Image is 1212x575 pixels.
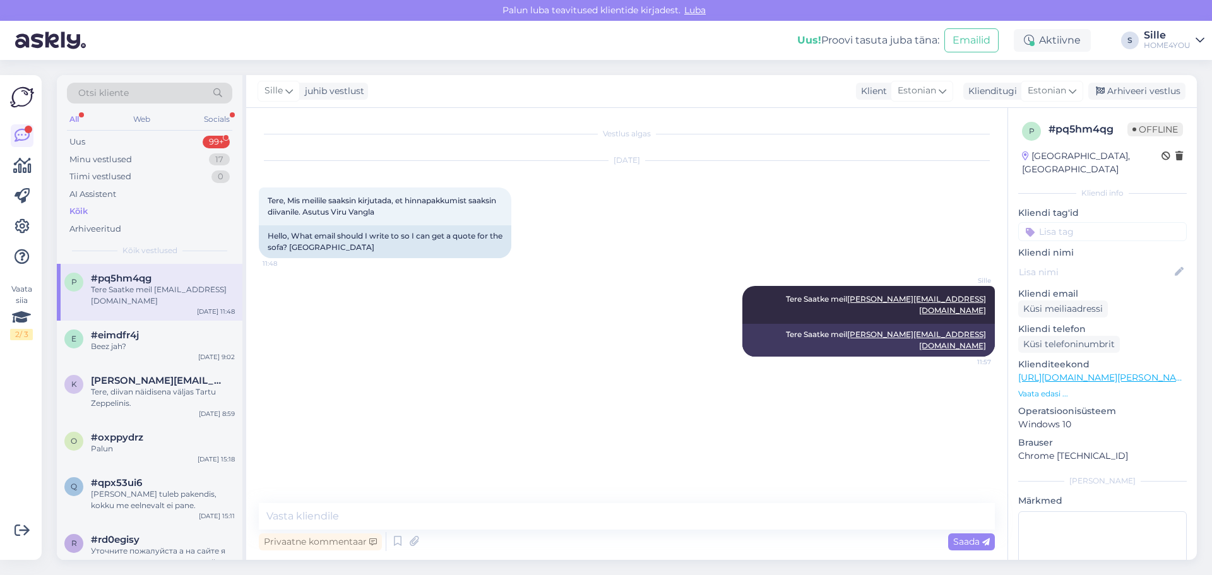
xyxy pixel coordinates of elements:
[259,128,995,139] div: Vestlus algas
[1127,122,1183,136] span: Offline
[71,277,77,287] span: p
[91,329,139,341] span: #eimdfr4j
[69,136,85,148] div: Uus
[197,307,235,316] div: [DATE] 11:48
[680,4,710,16] span: Luba
[1018,494,1187,507] p: Märkmed
[198,352,235,362] div: [DATE] 9:02
[1144,30,1191,40] div: Sille
[1019,265,1172,279] input: Lisa nimi
[1144,40,1191,50] div: HOME4YOU
[1018,372,1192,383] a: [URL][DOMAIN_NAME][PERSON_NAME]
[1018,336,1120,353] div: Küsi telefoninumbrit
[1018,418,1187,431] p: Windows 10
[71,436,77,446] span: o
[786,294,986,315] span: Tere Saatke meil
[1014,29,1091,52] div: Aktiivne
[10,283,33,340] div: Vaata siia
[1121,32,1139,49] div: S
[1018,449,1187,463] p: Chrome [TECHNICAL_ID]
[10,85,34,109] img: Askly Logo
[69,223,121,235] div: Arhiveeritud
[69,153,132,166] div: Minu vestlused
[69,205,88,218] div: Kõik
[1018,323,1187,336] p: Kliendi telefon
[1018,206,1187,220] p: Kliendi tag'id
[71,379,77,389] span: k
[198,454,235,464] div: [DATE] 15:18
[67,111,81,127] div: All
[131,111,153,127] div: Web
[1018,300,1108,317] div: Küsi meiliaadressi
[259,155,995,166] div: [DATE]
[797,34,821,46] b: Uus!
[71,482,77,491] span: q
[69,188,116,201] div: AI Assistent
[1018,475,1187,487] div: [PERSON_NAME]
[1018,222,1187,241] input: Lisa tag
[300,85,364,98] div: juhib vestlust
[10,329,33,340] div: 2 / 3
[91,284,235,307] div: Tere Saatke meil [EMAIL_ADDRESS][DOMAIN_NAME]
[953,536,990,547] span: Saada
[1088,83,1185,100] div: Arhiveeri vestlus
[1049,122,1127,137] div: # pq5hm4qg
[259,225,511,258] div: Hello, What email should I write to so I can get a quote for the sofa? [GEOGRAPHIC_DATA]
[209,153,230,166] div: 17
[268,196,498,216] span: Tere, Mis meilile saaksin kirjutada, et hinnapakkumist saaksin diivanile. Asutus Viru Vangla
[71,538,77,548] span: r
[742,324,995,357] div: Tere Saatke meil
[199,511,235,521] div: [DATE] 15:11
[847,294,986,315] a: [PERSON_NAME][EMAIL_ADDRESS][DOMAIN_NAME]
[201,111,232,127] div: Socials
[263,259,310,268] span: 11:48
[898,84,936,98] span: Estonian
[199,409,235,418] div: [DATE] 8:59
[1018,287,1187,300] p: Kliendi email
[1018,358,1187,371] p: Klienditeekond
[91,273,151,284] span: #pq5hm4qg
[69,170,131,183] div: Tiimi vestlused
[203,136,230,148] div: 99+
[91,534,140,545] span: #rd0egisy
[1018,436,1187,449] p: Brauser
[963,85,1017,98] div: Klienditugi
[1029,126,1035,136] span: p
[944,28,999,52] button: Emailid
[856,85,887,98] div: Klient
[847,329,986,350] a: [PERSON_NAME][EMAIL_ADDRESS][DOMAIN_NAME]
[71,334,76,343] span: e
[91,477,142,489] span: #qpx53ui6
[91,443,235,454] div: Palun
[211,170,230,183] div: 0
[944,276,991,285] span: Sille
[1018,187,1187,199] div: Kliendi info
[1028,84,1066,98] span: Estonian
[91,489,235,511] div: [PERSON_NAME] tuleb pakendis, kokku me eelnevalt ei pane.
[78,86,129,100] span: Otsi kliente
[259,533,382,550] div: Privaatne kommentaar
[91,545,235,568] div: Уточните пожалуйста а на сайте я могу сделать заказ с доставкой в [GEOGRAPHIC_DATA]?
[1144,30,1204,50] a: SilleHOME4YOU
[797,33,939,48] div: Proovi tasuta juba täna:
[1018,246,1187,259] p: Kliendi nimi
[122,245,177,256] span: Kõik vestlused
[1018,388,1187,400] p: Vaata edasi ...
[1018,405,1187,418] p: Operatsioonisüsteem
[944,357,991,367] span: 11:57
[1022,150,1161,176] div: [GEOGRAPHIC_DATA], [GEOGRAPHIC_DATA]
[91,341,235,352] div: Beez jah?
[91,375,222,386] span: kristina.savi93@gmail.com
[91,432,143,443] span: #oxppydrz
[91,386,235,409] div: Tere, diivan näidisena väljas Tartu Zeppelinis.
[264,84,283,98] span: Sille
